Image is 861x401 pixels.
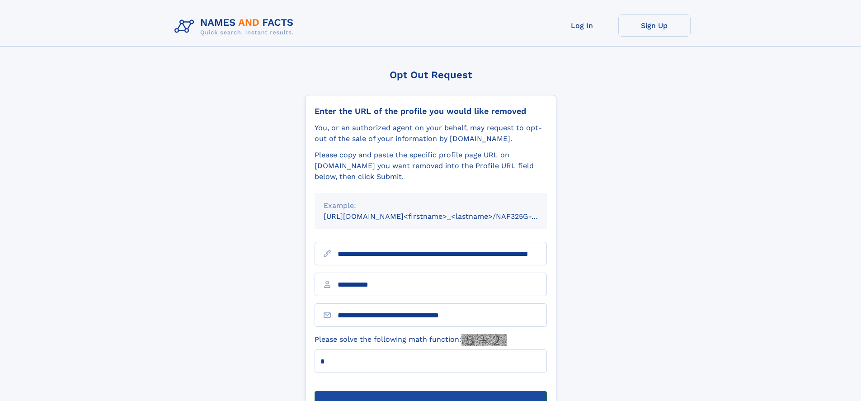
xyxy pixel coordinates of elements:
[315,106,547,116] div: Enter the URL of the profile you would like removed
[305,69,556,80] div: Opt Out Request
[315,123,547,144] div: You, or an authorized agent on your behalf, may request to opt-out of the sale of your informatio...
[171,14,301,39] img: Logo Names and Facts
[315,150,547,182] div: Please copy and paste the specific profile page URL on [DOMAIN_NAME] you want removed into the Pr...
[546,14,618,37] a: Log In
[324,200,538,211] div: Example:
[324,212,564,221] small: [URL][DOMAIN_NAME]<firstname>_<lastname>/NAF325G-xxxxxxxx
[618,14,691,37] a: Sign Up
[315,334,507,346] label: Please solve the following math function:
